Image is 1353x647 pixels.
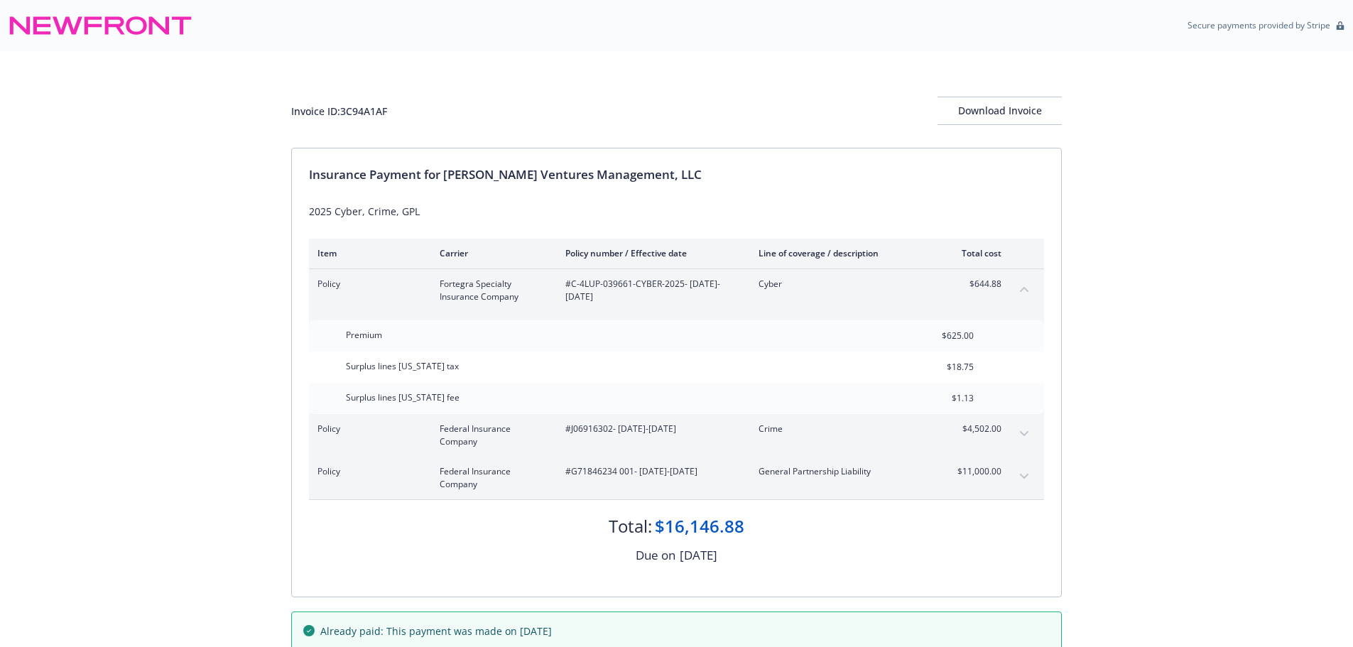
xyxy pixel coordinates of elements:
div: Invoice ID: 3C94A1AF [291,104,387,119]
span: $4,502.00 [948,423,1001,435]
div: Line of coverage / description [759,247,925,259]
span: Premium [346,329,382,341]
div: Carrier [440,247,543,259]
p: Secure payments provided by Stripe [1188,19,1330,31]
span: Fortegra Specialty Insurance Company [440,278,543,303]
span: #J06916302 - [DATE]-[DATE] [565,423,736,435]
input: 0.00 [890,388,982,409]
span: $644.88 [948,278,1001,290]
span: Crime [759,423,925,435]
div: PolicyFederal Insurance Company#J06916302- [DATE]-[DATE]Crime$4,502.00expand content [309,414,1044,457]
span: Already paid: This payment was made on [DATE] [320,624,552,638]
div: [DATE] [680,546,717,565]
div: PolicyFortegra Specialty Insurance Company#C-4LUP-039661-CYBER-2025- [DATE]-[DATE]Cyber$644.88col... [309,269,1044,312]
span: General Partnership Liability [759,465,925,478]
button: expand content [1013,423,1036,445]
div: Policy number / Effective date [565,247,736,259]
div: $16,146.88 [655,514,744,538]
span: Federal Insurance Company [440,465,543,491]
div: Total: [609,514,652,538]
span: Policy [317,465,417,478]
span: #C-4LUP-039661-CYBER-2025 - [DATE]-[DATE] [565,278,736,303]
div: 2025 Cyber, Crime, GPL [309,204,1044,219]
span: Policy [317,423,417,435]
span: Surplus lines [US_STATE] fee [346,391,460,403]
span: Surplus lines [US_STATE] tax [346,360,459,372]
span: $11,000.00 [948,465,1001,478]
span: Federal Insurance Company [440,423,543,448]
div: PolicyFederal Insurance Company#G71846234 001- [DATE]-[DATE]General Partnership Liability$11,000.... [309,457,1044,499]
button: expand content [1013,465,1036,488]
div: Download Invoice [938,97,1062,124]
span: Cyber [759,278,925,290]
button: collapse content [1013,278,1036,300]
div: Insurance Payment for [PERSON_NAME] Ventures Management, LLC [309,165,1044,184]
div: Due on [636,546,675,565]
input: 0.00 [890,357,982,378]
span: #G71846234 001 - [DATE]-[DATE] [565,465,736,478]
div: Total cost [948,247,1001,259]
span: Policy [317,278,417,290]
div: Item [317,247,417,259]
input: 0.00 [890,325,982,347]
button: Download Invoice [938,97,1062,125]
